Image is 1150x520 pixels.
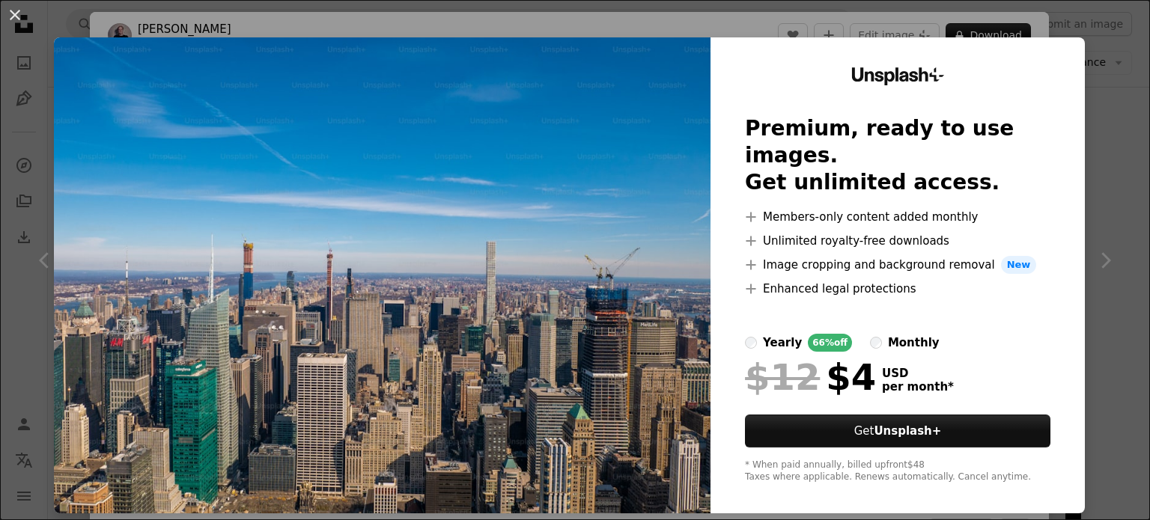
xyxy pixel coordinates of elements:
div: yearly [763,334,802,352]
input: monthly [870,337,882,349]
div: * When paid annually, billed upfront $48 Taxes where applicable. Renews automatically. Cancel any... [745,459,1050,483]
li: Members-only content added monthly [745,208,1050,226]
li: Unlimited royalty-free downloads [745,232,1050,250]
li: Enhanced legal protections [745,280,1050,298]
span: per month * [882,380,954,394]
span: New [1001,256,1037,274]
div: $4 [745,358,876,397]
li: Image cropping and background removal [745,256,1050,274]
span: USD [882,367,954,380]
button: GetUnsplash+ [745,415,1050,447]
strong: Unsplash+ [874,424,941,438]
div: 66% off [808,334,852,352]
div: monthly [888,334,940,352]
span: $12 [745,358,820,397]
h2: Premium, ready to use images. Get unlimited access. [745,115,1050,196]
input: yearly66%off [745,337,757,349]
